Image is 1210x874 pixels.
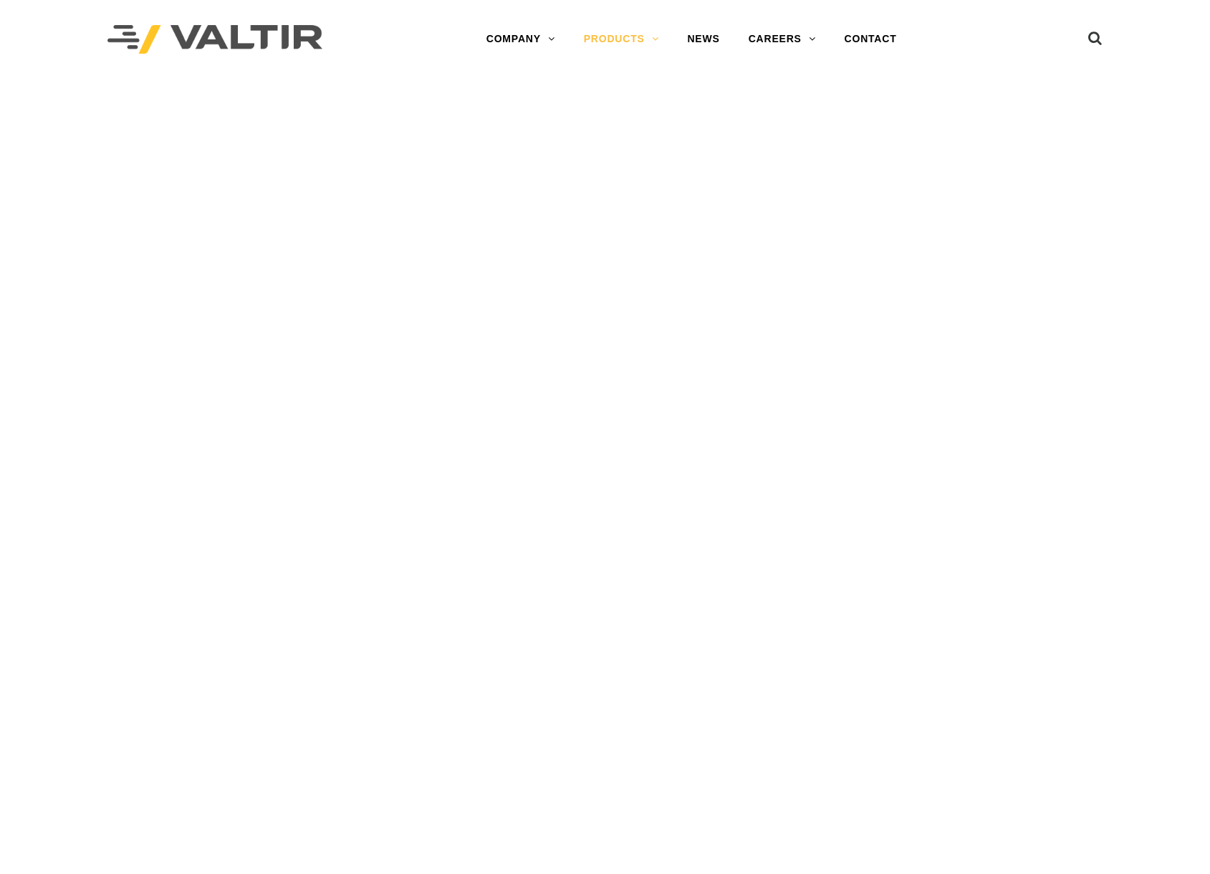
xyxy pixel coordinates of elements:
[107,25,322,54] img: Valtir
[570,25,673,54] a: PRODUCTS
[830,25,911,54] a: CONTACT
[734,25,830,54] a: CAREERS
[472,25,570,54] a: COMPANY
[673,25,734,54] a: NEWS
